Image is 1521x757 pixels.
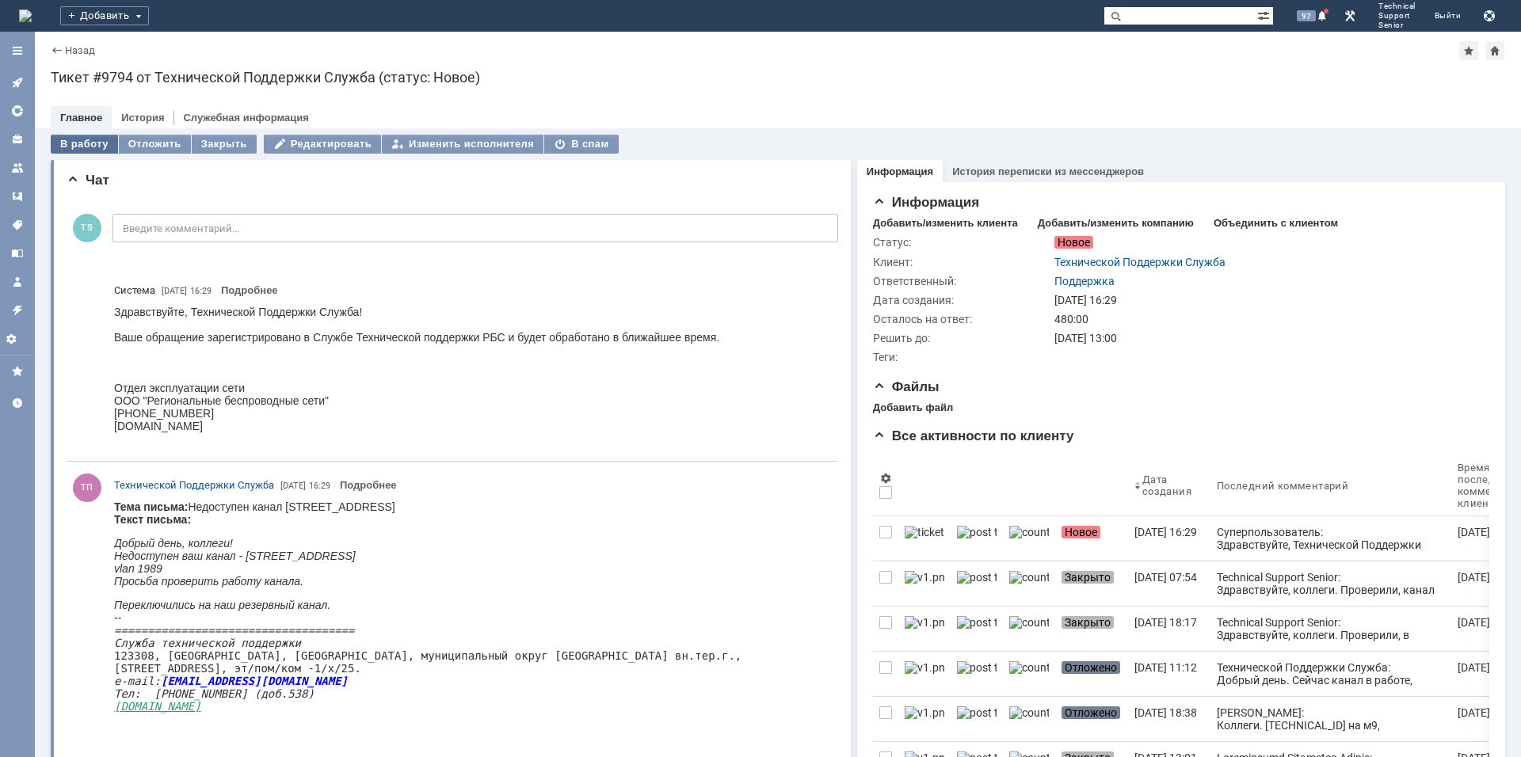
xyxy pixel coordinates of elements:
a: Правила автоматизации [5,298,30,323]
div: Статус: [873,236,1051,249]
button: Сохранить лог [1480,6,1499,25]
div: Ответственный: [873,275,1051,287]
a: v1.png [898,607,951,651]
span: Technical [1378,2,1416,11]
div: Дата создания: [873,294,1051,306]
a: Новое [1055,516,1128,561]
a: Технической Поддержки Служба [1054,256,1226,268]
span: 97 [1297,10,1316,21]
a: [DATE] 18:17 [1128,607,1210,651]
span: Настройки [5,333,30,345]
div: Добавить/изменить компанию [1038,217,1194,230]
div: Добавить/изменить клиента [873,217,1018,230]
a: База знаний [5,241,30,266]
span: Senior [1378,21,1416,30]
div: Решить до: [873,332,1051,344]
div: Суперпользователь: Здравствуйте, Технической Поддержки Служба! Ваше обращение зарегистрировано в ... [1217,526,1445,627]
div: Дата создания [1142,474,1191,497]
a: Команды и агенты [5,155,30,181]
span: Информация [873,195,979,210]
a: Отложено [1055,652,1128,696]
span: Расширенный поиск [1257,7,1273,22]
span: Отложено [1062,661,1120,674]
div: [DATE] 11:12 [1134,661,1197,674]
a: История [121,112,164,124]
a: post ticket.png [951,697,1003,741]
a: Поддержка [1054,275,1115,287]
a: Закрыто [1055,561,1128,606]
span: Файлы [873,379,940,394]
img: counter.png [1009,706,1049,719]
span: TS [73,214,101,242]
img: counter.png [1009,616,1049,629]
span: Все активности по клиенту [873,428,1074,443]
a: post ticket.png [951,652,1003,696]
div: 480:00 [1054,313,1480,325]
img: post ticket.png [957,616,997,629]
div: Добавить файл [873,401,953,414]
a: Технической Поддержки Служба: Добрый день. Сейчас канал в работе, фиксировали постусловие связи с... [1210,652,1451,696]
a: ticket_notification.png [898,516,951,561]
a: Technical Support Senior: Здравствуйте, коллеги. Проверили, в настоящий момент канал работает шта... [1210,607,1451,651]
img: counter.png [1009,661,1049,674]
th: Дата создания [1128,455,1210,516]
a: Общая аналитика [5,98,30,124]
img: v1.png [905,616,944,629]
div: Теги: [873,351,1051,363]
div: [DATE] 07:54 [1458,571,1520,584]
img: counter.png [1009,526,1049,538]
img: v1.png [905,661,944,674]
img: v1.png [905,706,944,719]
a: Клиенты [5,127,30,152]
a: Активности [5,70,30,95]
span: [DATE] [280,481,306,491]
div: [PERSON_NAME]: Коллеги. [TECHNICAL_ID] на м9, [TECHNICAL_ID] перед клиентом [1217,706,1445,744]
img: post ticket.png [957,661,997,674]
div: [DATE] 18:17 [1134,616,1197,629]
a: Информация [867,165,933,177]
a: Главное [60,112,102,124]
a: v1.png [898,652,951,696]
a: Технической Поддержки Служба [114,477,274,493]
a: post ticket.png [951,607,1003,651]
span: Технической Поддержки Служба [114,479,274,491]
span: Новое [1062,526,1100,538]
span: [DATE] 13:00 [1054,332,1117,344]
span: Новое [1054,236,1093,249]
a: v1.png [898,697,951,741]
a: [DATE] 07:54 [1128,561,1210,606]
a: counter.png [1003,652,1055,696]
a: v1.png [898,561,951,606]
a: counter.png [1003,607,1055,651]
a: [DATE] 11:12 [1128,652,1210,696]
img: logo [19,10,32,22]
span: Support [1378,11,1416,21]
a: counter.png [1003,516,1055,561]
a: Technical Support Senior: Здравствуйте, коллеги. Проверили, канал работает штатно, видим маки в о... [1210,561,1451,606]
a: Суперпользователь: Здравствуйте, Технической Поддержки Служба! Ваше обращение зарегистрировано в ... [1210,516,1451,561]
a: counter.png [1003,697,1055,741]
div: [DATE] 16:29 [1458,526,1520,538]
div: Technical Support Senior: Здравствуйте, коллеги. Проверили, канал работает штатно, видим маки в о... [1217,571,1445,622]
div: [DATE] 18:38 [1458,706,1520,719]
span: Система [114,284,155,296]
span: Закрыто [1062,616,1114,629]
img: post ticket.png [957,526,997,538]
div: Technical Support Senior: Здравствуйте, коллеги. Проверили, в настоящий момент канал работает шта... [1217,616,1445,705]
img: post ticket.png [957,571,997,584]
a: История переписки из мессенджеров [952,165,1144,177]
div: Добавить в избранное [1459,41,1478,60]
a: [DATE] 16:29 [1128,516,1210,561]
a: [DATE] 18:38 [1128,697,1210,741]
div: [DATE] 18:17 [1458,616,1520,629]
a: counter.png [1003,561,1055,606]
a: Теги [5,212,30,238]
div: [DATE] 16:29 [1054,294,1480,306]
span: 16:29 [309,481,330,491]
a: Служебная информация [183,112,308,124]
span: Чат [67,173,109,188]
a: Мой профиль [5,269,30,295]
div: Сделать домашней страницей [1485,41,1504,60]
a: post ticket.png [951,516,1003,561]
span: 16:29 [190,286,212,296]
